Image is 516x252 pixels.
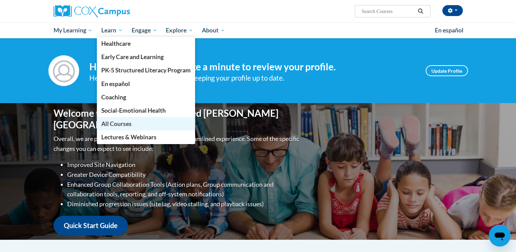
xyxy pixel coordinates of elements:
[97,37,195,50] a: Healthcare
[101,120,132,127] span: All Courses
[54,5,183,17] a: Cox Campus
[127,23,162,38] a: Engage
[97,130,195,144] a: Lectures & Webinars
[101,67,191,74] span: PK-5 Structured Literacy Program
[415,7,426,15] button: Search
[97,117,195,130] a: All Courses
[53,26,92,34] span: My Learning
[54,134,301,154] p: Overall, we are proud to provide you with a more streamlined experience. Some of the specific cha...
[101,134,157,141] span: Lectures & Webinars
[67,170,301,180] li: Greater Device Compatibility
[101,107,166,114] span: Social-Emotional Health
[132,26,157,34] span: Engage
[426,65,468,76] a: Update Profile
[97,50,195,64] a: Early Care and Learning
[197,23,230,38] a: About
[101,94,126,101] span: Coaching
[161,23,197,38] a: Explore
[97,64,195,77] a: PK-5 Structured Literacy Program
[101,40,131,47] span: Healthcare
[435,27,463,34] span: En español
[43,23,473,38] div: Main menu
[67,160,301,170] li: Improved Site Navigation
[489,225,511,247] iframe: Button to launch messaging window
[361,7,415,15] input: Search Courses
[97,90,195,104] a: Coaching
[48,55,79,86] img: Profile Image
[54,108,301,130] h1: Welcome to the new and improved [PERSON_NAME][GEOGRAPHIC_DATA]
[89,61,415,73] h4: Hi [PERSON_NAME]! Take a minute to review your profile.
[202,26,225,34] span: About
[54,5,130,17] img: Cox Campus
[67,199,301,209] li: Diminished progression issues (site lag, video stalling, and playback issues)
[97,77,195,90] a: En español
[166,26,193,34] span: Explore
[101,53,164,60] span: Early Care and Learning
[89,72,415,84] div: Help improve your experience by keeping your profile up to date.
[101,80,130,87] span: En español
[49,23,97,38] a: My Learning
[101,26,123,34] span: Learn
[442,5,463,16] button: Account Settings
[67,180,301,199] li: Enhanced Group Collaboration Tools (Action plans, Group communication and collaboration tools, re...
[430,23,468,38] a: En español
[54,216,128,235] a: Quick Start Guide
[97,23,127,38] a: Learn
[97,104,195,117] a: Social-Emotional Health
